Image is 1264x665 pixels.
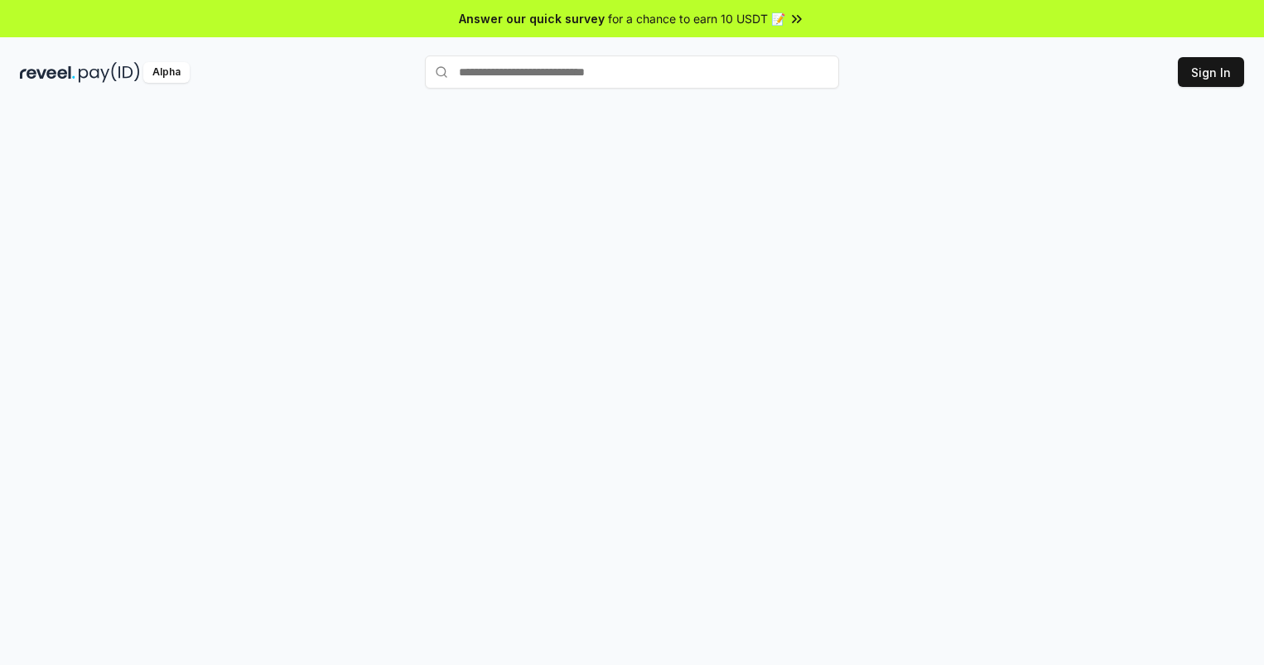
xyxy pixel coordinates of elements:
img: pay_id [79,62,140,83]
div: Alpha [143,62,190,83]
img: reveel_dark [20,62,75,83]
span: for a chance to earn 10 USDT 📝 [608,10,785,27]
span: Answer our quick survey [459,10,605,27]
button: Sign In [1178,57,1244,87]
